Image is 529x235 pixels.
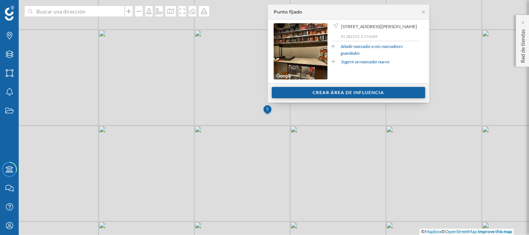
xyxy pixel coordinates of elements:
[341,23,417,30] span: [STREET_ADDRESS][PERSON_NAME]
[263,103,272,118] img: Marker
[341,58,389,65] a: Sugerir un marcador nuevo
[425,229,441,234] a: Mapbox
[341,34,420,39] p: 41,382155, 2,176289
[274,23,328,79] img: streetview
[15,5,42,12] span: Soporte
[519,26,527,63] p: Red de tiendas
[274,9,302,15] div: Punto fijado
[341,43,420,57] a: Añadir marcador a mis marcadores guardados
[5,6,14,21] img: Geoblink Logo
[478,229,512,234] a: Improve this map
[419,229,514,235] div: © ©
[445,229,477,234] a: OpenStreetMap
